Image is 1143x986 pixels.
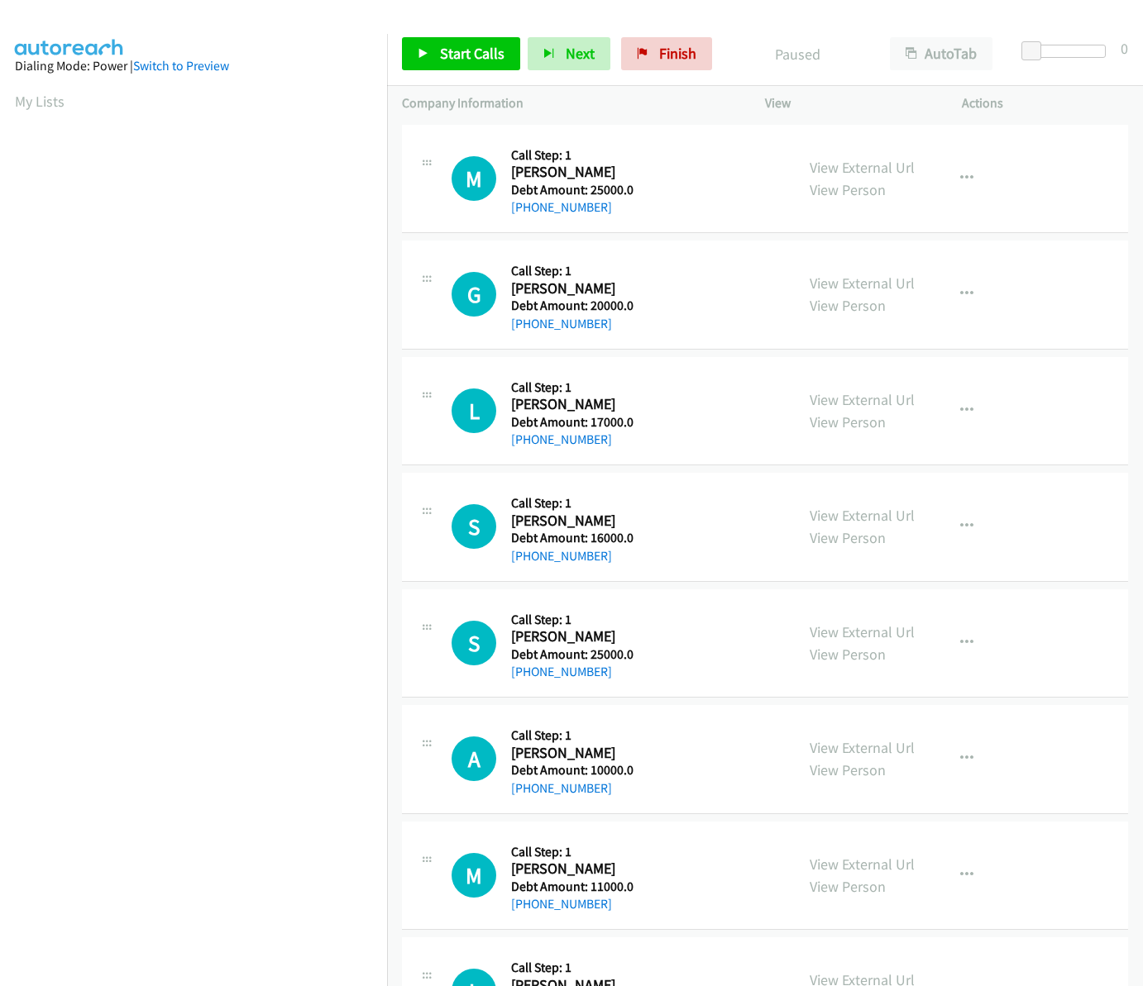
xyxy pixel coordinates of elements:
[452,504,496,549] div: The call is yet to be attempted
[511,646,634,663] h5: Debt Amount: 25000.0
[511,512,631,531] h2: [PERSON_NAME]
[511,163,631,182] h2: [PERSON_NAME]
[810,180,886,199] a: View Person
[452,156,496,201] h1: M
[810,158,915,177] a: View External Url
[511,199,612,215] a: [PHONE_NUMBER]
[810,645,886,664] a: View Person
[511,879,634,895] h5: Debt Amount: 11000.0
[890,37,992,70] button: AutoTab
[452,388,496,433] div: The call is yet to be attempted
[528,37,610,70] button: Next
[511,548,612,564] a: [PHONE_NUMBER]
[810,877,886,896] a: View Person
[452,853,496,898] h1: M
[402,37,520,70] a: Start Calls
[810,760,886,779] a: View Person
[734,43,860,65] p: Paused
[15,92,65,111] a: My Lists
[511,147,634,164] h5: Call Step: 1
[511,896,612,912] a: [PHONE_NUMBER]
[810,622,915,641] a: View External Url
[962,93,1129,113] p: Actions
[511,960,634,976] h5: Call Step: 1
[511,279,631,298] h2: [PERSON_NAME]
[511,664,612,679] a: [PHONE_NUMBER]
[452,272,496,317] h1: G
[810,738,915,757] a: View External Url
[402,93,735,113] p: Company Information
[511,495,634,512] h5: Call Step: 1
[621,37,712,70] a: Finish
[452,736,496,781] div: The call is yet to be attempted
[810,855,915,874] a: View External Url
[440,44,505,63] span: Start Calls
[511,530,634,546] h5: Debt Amount: 16000.0
[452,272,496,317] div: The call is yet to be attempted
[15,127,387,912] iframe: Dialpad
[511,744,631,763] h2: [PERSON_NAME]
[511,612,634,628] h5: Call Step: 1
[511,431,612,447] a: [PHONE_NUMBER]
[810,274,915,293] a: View External Url
[452,853,496,898] div: The call is yet to be attempted
[511,727,634,744] h5: Call Step: 1
[452,156,496,201] div: The call is yet to be attempted
[765,93,932,113] p: View
[810,390,915,409] a: View External Url
[511,316,612,331] a: [PHONE_NUMBER]
[810,296,886,315] a: View Person
[566,44,595,63] span: Next
[511,627,631,646] h2: [PERSON_NAME]
[511,414,634,431] h5: Debt Amount: 17000.0
[659,44,696,63] span: Finish
[15,56,372,76] div: Dialing Mode: Power |
[810,506,915,525] a: View External Url
[511,298,634,314] h5: Debt Amount: 20000.0
[511,182,634,198] h5: Debt Amount: 25000.0
[452,621,496,665] h1: S
[511,762,634,779] h5: Debt Amount: 10000.0
[452,736,496,781] h1: A
[511,263,634,279] h5: Call Step: 1
[511,844,634,860] h5: Call Step: 1
[452,621,496,665] div: The call is yet to be attempted
[511,860,631,879] h2: [PERSON_NAME]
[511,780,612,796] a: [PHONE_NUMBER]
[452,504,496,549] h1: S
[452,388,496,433] h1: L
[810,412,886,431] a: View Person
[1030,45,1106,58] div: Delay between calls (in seconds)
[511,379,634,396] h5: Call Step: 1
[511,395,631,414] h2: [PERSON_NAME]
[810,528,886,547] a: View Person
[133,58,229,74] a: Switch to Preview
[1121,37,1128,60] div: 0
